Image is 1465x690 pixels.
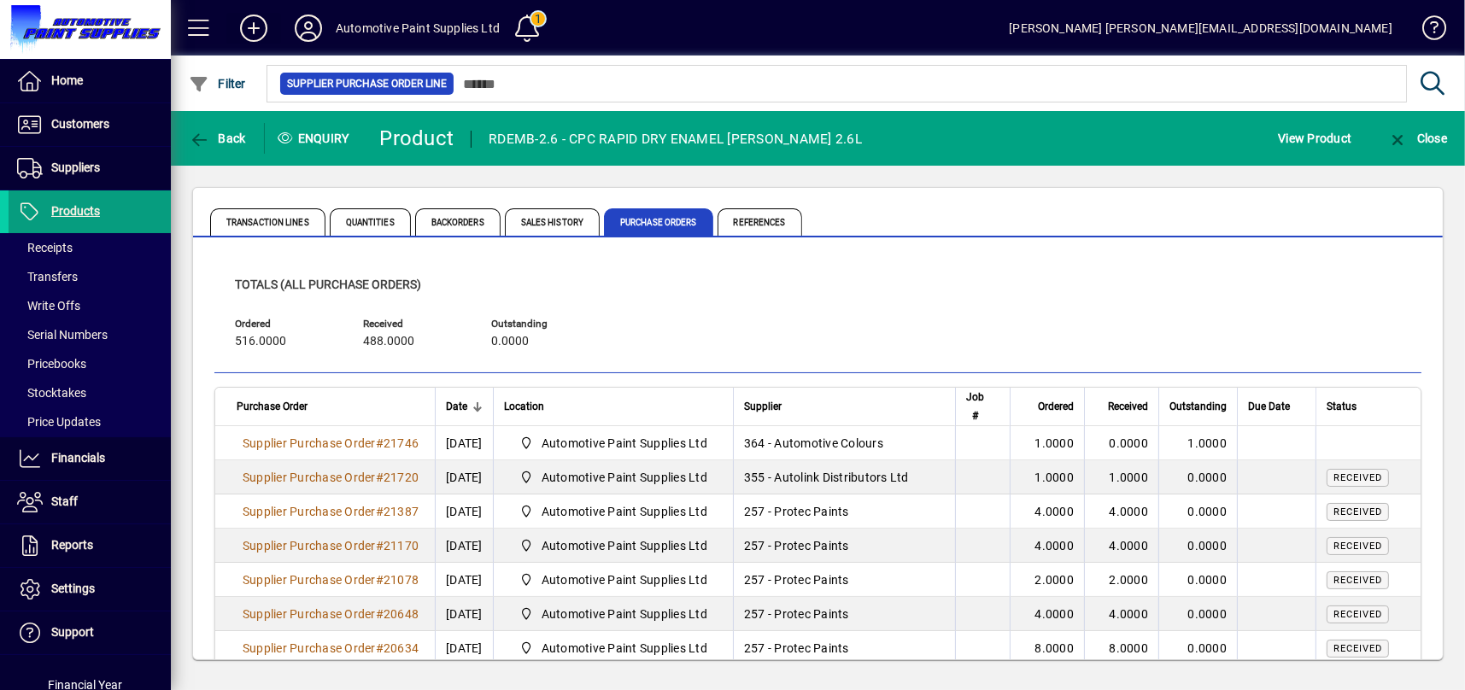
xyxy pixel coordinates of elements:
[243,539,376,553] span: Supplier Purchase Order
[376,607,384,621] span: #
[446,397,467,416] span: Date
[513,501,714,522] span: Automotive Paint Supplies Ltd
[330,208,411,236] span: Quantities
[1158,529,1237,563] td: 0.0000
[1333,643,1382,654] span: Received
[243,641,376,655] span: Supplier Purchase Order
[1010,426,1084,460] td: 1.0000
[733,631,955,665] td: 257 - Protec Paints
[235,319,337,330] span: Ordered
[504,397,723,416] div: Location
[376,539,384,553] span: #
[237,605,425,623] a: Supplier Purchase Order#20648
[363,335,414,348] span: 488.0000
[17,328,108,342] span: Serial Numbers
[1409,3,1444,59] a: Knowledge Base
[1084,597,1158,631] td: 4.0000
[243,607,376,621] span: Supplier Purchase Order
[491,319,594,330] span: Outstanding
[189,132,246,145] span: Back
[1084,631,1158,665] td: 8.0000
[513,604,714,624] span: Automotive Paint Supplies Ltd
[1158,597,1237,631] td: 0.0000
[384,641,419,655] span: 20634
[17,357,86,371] span: Pricebooks
[51,451,105,465] span: Financials
[376,436,384,450] span: #
[9,611,171,654] a: Support
[435,494,493,529] td: [DATE]
[718,208,802,236] span: References
[1333,575,1382,586] span: Received
[733,563,955,597] td: 257 - Protec Paints
[9,568,171,611] a: Settings
[513,467,714,488] span: Automotive Paint Supplies Ltd
[1333,609,1382,620] span: Received
[1248,397,1305,416] div: Due Date
[1333,506,1382,517] span: Received
[415,208,501,236] span: Backorders
[237,397,425,416] div: Purchase Order
[376,641,384,655] span: #
[171,123,265,154] app-page-header-button: Back
[51,117,109,131] span: Customers
[237,397,308,416] span: Purchase Order
[9,262,171,291] a: Transfers
[9,481,171,523] a: Staff
[1084,460,1158,494] td: 1.0000
[966,388,984,425] span: Job #
[1369,123,1465,154] app-page-header-button: Close enquiry
[17,415,101,429] span: Price Updates
[1084,494,1158,529] td: 4.0000
[744,397,782,416] span: Supplier
[384,539,419,553] span: 21170
[17,299,80,313] span: Write Offs
[733,426,955,460] td: 364 - Automotive Colours
[9,60,171,102] a: Home
[489,126,862,153] div: RDEMB-2.6 - CPC RAPID DRY ENAMEL [PERSON_NAME] 2.6L
[435,631,493,665] td: [DATE]
[1010,529,1084,563] td: 4.0000
[435,529,493,563] td: [DATE]
[235,278,421,291] span: Totals (all purchase orders)
[1010,460,1084,494] td: 1.0000
[1084,529,1158,563] td: 4.0000
[733,529,955,563] td: 257 - Protec Paints
[384,505,419,518] span: 21387
[1387,132,1447,145] span: Close
[1108,397,1148,416] span: Received
[435,426,493,460] td: [DATE]
[435,460,493,494] td: [DATE]
[542,503,707,520] span: Automotive Paint Supplies Ltd
[733,597,955,631] td: 257 - Protec Paints
[542,640,707,657] span: Automotive Paint Supplies Ltd
[336,15,500,42] div: Automotive Paint Supplies Ltd
[446,397,483,416] div: Date
[504,397,544,416] span: Location
[435,597,493,631] td: [DATE]
[966,388,999,425] div: Job #
[1169,397,1227,416] span: Outstanding
[17,270,78,284] span: Transfers
[1158,494,1237,529] td: 0.0000
[505,208,600,236] span: Sales History
[513,535,714,556] span: Automotive Paint Supplies Ltd
[9,407,171,436] a: Price Updates
[513,570,714,590] span: Automotive Paint Supplies Ltd
[243,505,376,518] span: Supplier Purchase Order
[542,571,707,588] span: Automotive Paint Supplies Ltd
[243,573,376,587] span: Supplier Purchase Order
[1333,472,1382,483] span: Received
[1327,397,1399,416] div: Status
[1333,541,1382,552] span: Received
[237,536,425,555] a: Supplier Purchase Order#21170
[1158,631,1237,665] td: 0.0000
[1274,123,1356,154] button: View Product
[237,570,425,589] a: Supplier Purchase Order#21078
[1158,426,1237,460] td: 1.0000
[384,471,419,484] span: 21720
[542,605,707,623] span: Automotive Paint Supplies Ltd
[733,494,955,529] td: 257 - Protec Paints
[604,208,713,236] span: Purchase Orders
[1010,494,1084,529] td: 4.0000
